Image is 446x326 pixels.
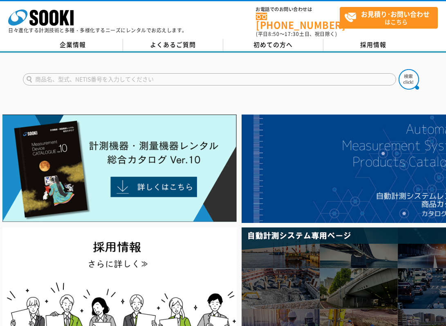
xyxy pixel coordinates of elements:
a: 企業情報 [23,39,123,51]
a: [PHONE_NUMBER] [256,13,340,29]
span: (平日 ～ 土日、祝日除く) [256,30,337,38]
strong: お見積り･お問い合わせ [361,9,430,19]
span: 17:30 [285,30,299,38]
span: お電話でのお問い合わせは [256,7,340,12]
img: Catalog Ver10 [2,115,237,222]
p: 日々進化する計測技術と多種・多様化するニーズにレンタルでお応えします。 [8,28,187,33]
img: btn_search.png [399,69,419,90]
span: 初めての方へ [253,40,293,49]
input: 商品名、型式、NETIS番号を入力してください [23,73,396,85]
span: 8:50 [268,30,280,38]
a: 採用情報 [323,39,424,51]
span: はこちら [344,7,437,28]
a: お見積り･お問い合わせはこちら [340,7,438,29]
a: 初めての方へ [223,39,323,51]
a: よくあるご質問 [123,39,223,51]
